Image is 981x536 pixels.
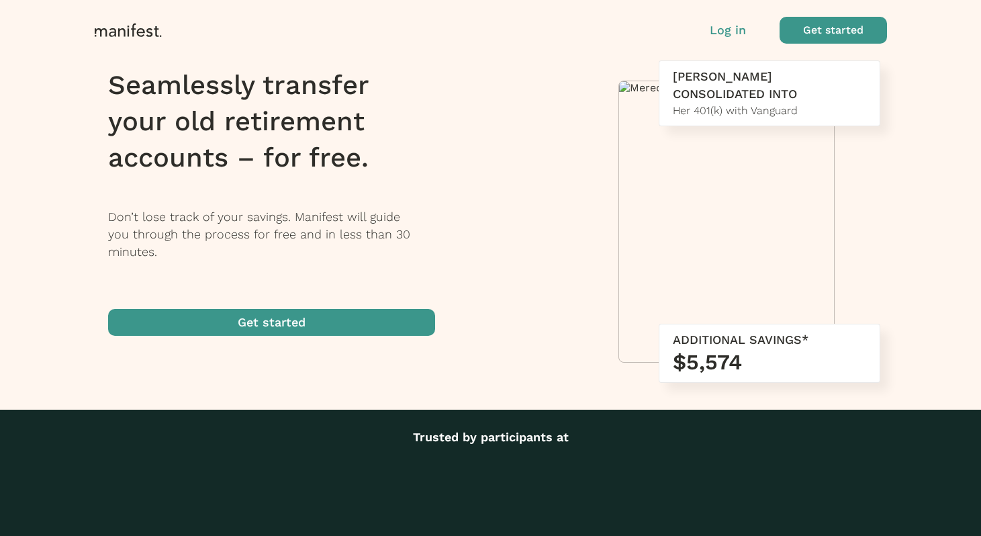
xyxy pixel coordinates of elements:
div: Her 401(k) with Vanguard [673,103,866,119]
button: Log in [710,21,746,39]
div: [PERSON_NAME] CONSOLIDATED INTO [673,68,866,103]
h1: Seamlessly transfer your old retirement accounts – for free. [108,67,453,176]
div: ADDITIONAL SAVINGS* [673,331,866,349]
img: Meredith [619,81,834,94]
p: Don’t lose track of your savings. Manifest will guide you through the process for free and in les... [108,208,453,261]
button: Get started [780,17,887,44]
button: Get started [108,309,435,336]
h3: $5,574 [673,349,866,375]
